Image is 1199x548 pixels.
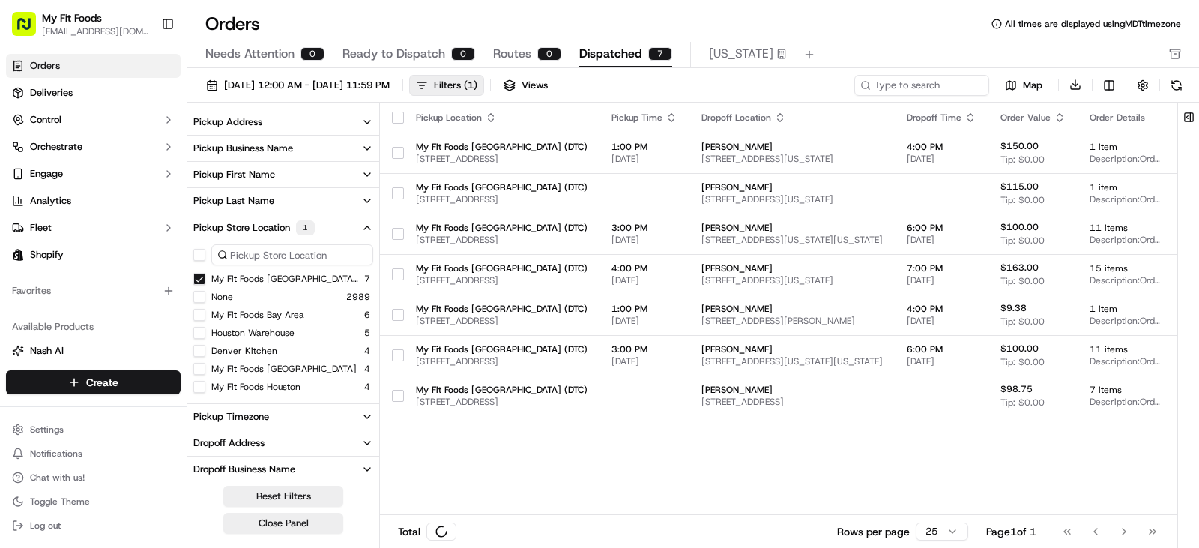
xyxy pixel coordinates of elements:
[30,520,61,532] span: Log out
[30,248,64,262] span: Shopify
[701,384,883,396] span: [PERSON_NAME]
[6,515,181,536] button: Log out
[1000,343,1039,355] span: $100.00
[416,153,588,165] span: [STREET_ADDRESS]
[701,396,883,408] span: [STREET_ADDRESS]
[451,47,475,61] div: 0
[611,315,677,327] span: [DATE]
[907,112,976,124] div: Dropoff Time
[701,234,883,246] span: [STREET_ADDRESS][US_STATE][US_STATE]
[364,363,370,375] span: 4
[67,158,206,170] div: We're available if you need us!
[701,141,883,153] span: [PERSON_NAME]
[611,355,677,367] span: [DATE]
[224,79,390,92] span: [DATE] 12:00 AM - [DATE] 11:59 PM
[701,274,883,286] span: [STREET_ADDRESS][US_STATE]
[1000,221,1039,233] span: $100.00
[1023,79,1042,92] span: Map
[493,45,531,63] span: Routes
[187,188,379,214] button: Pickup Last Name
[409,75,484,96] button: Filters(1)
[648,47,672,61] div: 7
[6,135,181,159] button: Orchestrate
[701,343,883,355] span: [PERSON_NAME]
[701,112,883,124] div: Dropoff Location
[1000,302,1027,314] span: $9.38
[611,141,677,153] span: 1:00 PM
[15,143,42,170] img: 1736555255976-a54dd68f-1ca7-489b-9aae-adbdc363a1c4
[232,192,273,210] button: See all
[211,363,357,375] button: My Fit Foods [GEOGRAPHIC_DATA]
[193,410,269,424] div: Pickup Timezone
[6,81,181,105] a: Deliveries
[364,309,370,321] span: 6
[907,355,976,367] span: [DATE]
[6,419,181,440] button: Settings
[1090,303,1165,315] span: 1 item
[364,273,370,285] span: 7
[1000,194,1045,206] span: Tip: $0.00
[171,273,202,285] span: [DATE]
[211,291,233,303] label: None
[1090,193,1165,205] span: Description: Order #899953, Customer: [PERSON_NAME], Customer's 10 Order, [US_STATE], Same Day: [...
[907,343,976,355] span: 6:00 PM
[15,15,45,45] img: Nash
[522,79,548,92] span: Views
[1090,262,1165,274] span: 15 items
[193,463,295,476] div: Dropoff Business Name
[364,345,370,357] span: 4
[1090,181,1165,193] span: 1 item
[211,309,304,321] label: My Fit Foods Bay Area
[171,232,202,244] span: [DATE]
[907,234,976,246] span: [DATE]
[67,143,246,158] div: Start new chat
[121,329,247,356] a: 💻API Documentation
[701,315,883,327] span: [STREET_ADDRESS][PERSON_NAME]
[1000,275,1045,287] span: Tip: $0.00
[537,47,561,61] div: 0
[579,45,642,63] span: Dispatched
[611,234,677,246] span: [DATE]
[30,448,82,460] span: Notifications
[30,496,90,508] span: Toggle Theme
[42,25,149,37] button: [EMAIL_ADDRESS][DOMAIN_NAME]
[30,274,42,286] img: 1736555255976-a54dd68f-1ca7-489b-9aae-adbdc363a1c4
[1000,316,1045,328] span: Tip: $0.00
[701,222,883,234] span: [PERSON_NAME]
[611,222,677,234] span: 3:00 PM
[15,259,39,288] img: Wisdom Oko
[907,303,976,315] span: 4:00 PM
[193,194,274,208] div: Pickup Last Name
[211,345,277,357] button: Denver Kitchen
[30,140,82,154] span: Orchestrate
[296,220,315,235] div: 1
[6,467,181,488] button: Chat with us!
[416,396,588,408] span: [STREET_ADDRESS]
[15,195,100,207] div: Past conversations
[211,381,300,393] label: My Fit Foods Houston
[30,233,42,245] img: 1736555255976-a54dd68f-1ca7-489b-9aae-adbdc363a1c4
[199,75,396,96] button: [DATE] 12:00 AM - [DATE] 11:59 PM
[416,193,588,205] span: [STREET_ADDRESS]
[223,513,343,534] button: Close Panel
[1000,154,1045,166] span: Tip: $0.00
[6,189,181,213] a: Analytics
[30,221,52,235] span: Fleet
[701,193,883,205] span: [STREET_ADDRESS][US_STATE]
[211,273,358,285] button: My Fit Foods [GEOGRAPHIC_DATA] (DTC)
[193,436,265,450] div: Dropoff Address
[6,243,181,267] a: Shopify
[6,279,181,303] div: Favorites
[1090,234,1165,246] span: Description: Order #907055, Customer: [PERSON_NAME], Customer's 27 Order, [US_STATE], Same Day: [...
[30,424,64,436] span: Settings
[30,167,63,181] span: Engage
[6,6,155,42] button: My Fit Foods[EMAIL_ADDRESS][DOMAIN_NAME]
[1090,274,1165,286] span: Description: Order #908729, Customer: [PERSON_NAME], Customer's 10 Order, [US_STATE], Same Day: [...
[15,337,27,349] div: 📗
[193,220,315,235] div: Pickup Store Location
[416,181,588,193] span: My Fit Foods [GEOGRAPHIC_DATA] (DTC)
[211,327,295,339] button: Houston Warehouse
[701,181,883,193] span: [PERSON_NAME]
[701,153,883,165] span: [STREET_ADDRESS][US_STATE]
[106,371,181,383] a: Powered byPylon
